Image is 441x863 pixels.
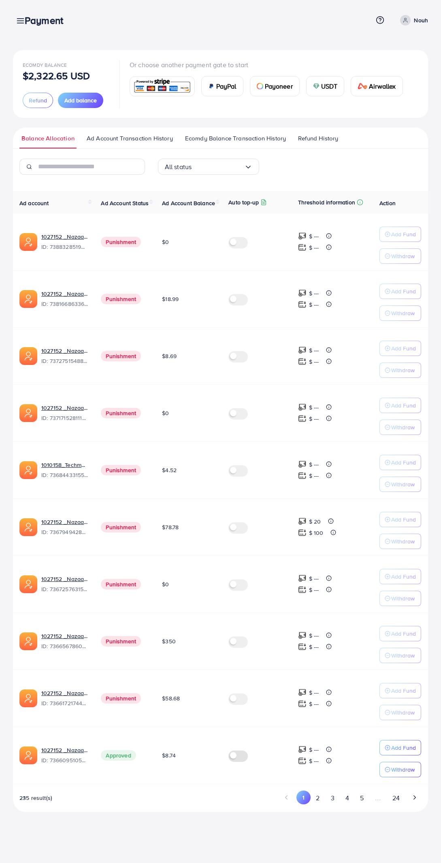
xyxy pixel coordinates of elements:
[162,199,215,207] span: Ad Account Balance
[309,699,319,709] p: $ ---
[321,81,338,91] span: USDT
[298,403,307,411] img: top-up amount
[19,518,37,536] img: ic-ads-acc.e4c84228.svg
[23,71,90,81] p: $2,322.65 USD
[41,756,88,764] span: ID: 7366095105679261697
[21,134,75,143] span: Balance Allocation
[19,233,37,251] img: ic-ads-acc.e4c84228.svg
[391,458,416,467] p: Add Fund
[41,528,88,536] span: ID: 7367949428067450896
[298,289,307,297] img: top-up amount
[101,465,141,475] span: Punishment
[19,290,37,308] img: ic-ads-acc.e4c84228.svg
[250,76,300,96] a: cardPayoneer
[41,300,88,308] span: ID: 7381668633665093648
[397,15,428,25] a: Nouh
[19,689,37,707] img: ic-ads-acc.e4c84228.svg
[130,60,409,70] p: Or choose another payment gate to start
[41,347,88,365] div: <span class='underline'>1027152 _Nazaagency_007</span></br>7372751548805726224
[41,471,88,479] span: ID: 7368443315504726017
[298,357,307,366] img: top-up amount
[185,134,286,143] span: Ecomdy Balance Transaction History
[407,791,422,804] button: Go to next page
[41,575,88,594] div: <span class='underline'>1027152 _Nazaagency_016</span></br>7367257631523782657
[369,81,396,91] span: Airwallex
[379,455,421,470] button: Add Fund
[29,96,47,104] span: Refund
[298,134,338,143] span: Refund History
[298,460,307,469] img: top-up amount
[162,295,179,303] span: $18.99
[379,648,421,663] button: Withdraw
[379,341,421,356] button: Add Fund
[41,518,88,536] div: <span class='underline'>1027152 _Nazaagency_003</span></br>7367949428067450896
[391,401,416,410] p: Add Fund
[298,574,307,583] img: top-up amount
[379,534,421,549] button: Withdraw
[132,78,192,95] img: card
[379,705,421,720] button: Withdraw
[298,688,307,697] img: top-up amount
[41,404,88,412] a: 1027152 _Nazaagency_04
[216,81,236,91] span: PayPal
[41,414,88,422] span: ID: 7371715281112170513
[162,751,176,759] span: $8.74
[391,686,416,695] p: Add Fund
[162,580,169,588] span: $0
[41,243,88,251] span: ID: 7388328519014645761
[298,745,307,754] img: top-up amount
[19,794,52,802] span: 235 result(s)
[41,233,88,251] div: <span class='underline'>1027152 _Nazaagency_019</span></br>7388328519014645761
[101,351,141,361] span: Punishment
[379,305,421,321] button: Withdraw
[387,791,405,806] button: Go to page 24
[280,791,422,806] ul: Pagination
[41,357,88,365] span: ID: 7372751548805726224
[309,471,319,481] p: $ ---
[58,93,103,108] button: Add balance
[298,300,307,309] img: top-up amount
[379,591,421,606] button: Withdraw
[309,460,319,469] p: $ ---
[340,791,354,806] button: Go to page 4
[208,83,215,89] img: card
[19,746,37,764] img: ic-ads-acc.e4c84228.svg
[41,632,88,640] a: 1027152 _Nazaagency_0051
[391,286,416,296] p: Add Fund
[298,471,307,480] img: top-up amount
[25,15,70,26] h3: Payment
[19,199,49,207] span: Ad account
[391,708,415,717] p: Withdraw
[19,404,37,422] img: ic-ads-acc.e4c84228.svg
[309,300,319,310] p: $ ---
[41,689,88,708] div: <span class='underline'>1027152 _Nazaagency_018</span></br>7366172174454882305
[165,161,192,173] span: All status
[309,642,319,652] p: $ ---
[23,61,67,68] span: Ecomdy Balance
[41,699,88,707] span: ID: 7366172174454882305
[101,750,136,761] span: Approved
[391,572,416,581] p: Add Fund
[309,574,319,583] p: $ ---
[309,745,319,755] p: $ ---
[162,523,179,531] span: $78.78
[298,631,307,640] img: top-up amount
[162,637,176,645] span: $350
[379,248,421,264] button: Withdraw
[391,743,416,753] p: Add Fund
[379,284,421,299] button: Add Fund
[41,233,88,241] a: 1027152 _Nazaagency_019
[41,518,88,526] a: 1027152 _Nazaagency_003
[64,96,97,104] span: Add balance
[41,347,88,355] a: 1027152 _Nazaagency_007
[391,651,415,660] p: Withdraw
[311,791,325,806] button: Go to page 2
[309,243,319,252] p: $ ---
[391,229,416,239] p: Add Fund
[391,515,416,524] p: Add Fund
[351,76,403,96] a: cardAirwallex
[101,636,141,647] span: Punishment
[298,232,307,240] img: top-up amount
[101,522,141,532] span: Punishment
[257,83,263,89] img: card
